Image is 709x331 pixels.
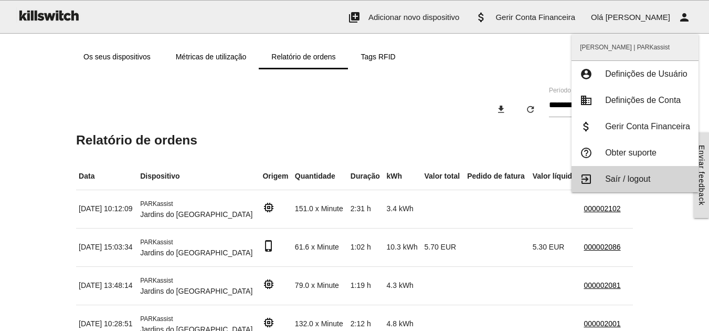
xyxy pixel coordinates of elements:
[140,200,173,208] span: PARKassist
[76,266,137,305] td: [DATE] 13:48:14
[530,163,581,190] th: Valor líquido
[530,228,581,266] td: 5.30 EUR
[421,163,464,190] th: Valor total
[678,1,691,34] i: person
[262,316,275,329] i: memory
[76,133,633,147] h5: Relatório de ordens
[140,249,252,257] span: Jardins do [GEOGRAPHIC_DATA]
[580,68,592,80] i: account_circle
[71,44,163,69] a: Os seus dispositivos
[580,147,592,159] i: help_outline
[605,69,687,78] span: Definições de Usuário
[525,100,536,119] i: refresh
[572,34,699,60] span: [PERSON_NAME] | PARKassist
[549,86,571,95] label: Período
[76,228,137,266] td: [DATE] 15:03:34
[605,174,650,183] span: Saír / logout
[606,13,670,22] span: [PERSON_NAME]
[76,163,137,190] th: Data
[580,173,592,185] i: exit_to_app
[262,201,275,214] i: memory
[163,44,259,69] a: Métricas de utilização
[292,190,348,228] td: 151.0 x Minute
[584,243,621,251] a: 000002086
[495,13,575,22] span: Gerir Conta Financeira
[584,319,621,328] a: 000002001
[584,281,621,289] a: 000002081
[262,278,275,291] i: memory
[694,132,709,218] a: Enviar feedback
[384,266,422,305] td: 4.3 kWh
[292,163,348,190] th: Quantidade
[140,239,173,246] span: PARKassist
[348,44,408,69] a: Tags RFID
[140,287,252,295] span: Jardins do [GEOGRAPHIC_DATA]
[488,100,515,119] button: download
[348,1,361,34] i: add_to_photos
[348,190,384,228] td: 2:31 h
[384,163,422,190] th: kWh
[421,228,464,266] td: 5.70 EUR
[262,240,275,252] i: phone_iphone
[292,266,348,305] td: 79.0 x Minute
[605,122,690,131] span: Gerir Conta Financeira
[260,163,292,190] th: Origem
[475,1,488,34] i: attach_money
[517,100,544,119] button: refresh
[605,96,681,105] span: Definições de Conta
[292,228,348,266] td: 61.6 x Minute
[348,163,384,190] th: Duração
[348,266,384,305] td: 1:19 h
[572,140,699,166] a: help_outlineObter suporte
[496,100,506,119] i: download
[259,44,348,69] a: Relatório de ordens
[140,210,252,219] span: Jardins do [GEOGRAPHIC_DATA]
[580,95,592,106] i: business
[368,13,459,22] span: Adicionar novo dispositivo
[348,228,384,266] td: 1:02 h
[16,1,81,30] img: ks-logo-black-160-b.png
[76,190,137,228] td: [DATE] 10:12:09
[137,163,260,190] th: Dispositivo
[580,121,592,132] i: attach_money
[384,190,422,228] td: 3.4 kWh
[605,148,657,157] span: Obter suporte
[140,315,173,323] span: PARKassist
[591,13,603,22] span: Olá
[140,277,173,284] span: PARKassist
[464,163,530,190] th: Pedido de fatura
[384,228,422,266] td: 10.3 kWh
[584,204,621,213] a: 000002102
